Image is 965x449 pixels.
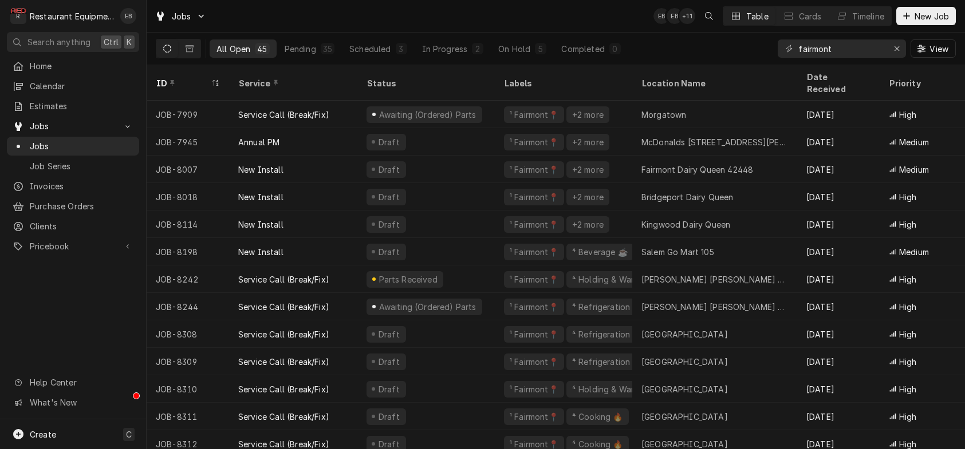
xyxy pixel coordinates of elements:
[641,191,734,203] div: Bridgeport Dairy Queen
[27,36,90,48] span: Search anything
[147,348,229,375] div: JOB-8309
[7,117,139,136] a: Go to Jobs
[679,8,695,24] div: 's Avatar
[641,77,786,89] div: Location Name
[509,191,560,203] div: ¹ Fairmont📍
[797,128,880,156] div: [DATE]
[147,375,229,403] div: JOB-8310
[377,191,401,203] div: Draft
[349,43,391,55] div: Scheduled
[147,210,229,238] div: JOB-8114
[571,109,605,121] div: +2 more
[509,411,560,423] div: ¹ Fairmont📍
[367,77,483,89] div: Status
[7,32,139,52] button: Search anythingCtrlK
[238,109,329,121] div: Service Call (Break/Fix)
[147,238,229,265] div: JOB-8198
[120,8,136,24] div: EB
[377,301,477,313] div: Awaiting (Ordered) Parts
[257,43,267,55] div: 45
[147,265,229,293] div: JOB-8242
[30,10,114,22] div: Restaurant Equipment Diagnostics
[126,428,132,440] span: C
[238,383,329,395] div: Service Call (Break/Fix)
[7,237,139,256] a: Go to Pricebook
[571,191,605,203] div: +2 more
[571,411,624,423] div: ⁴ Cooking 🔥
[7,157,139,176] a: Job Series
[30,160,133,172] span: Job Series
[641,109,686,121] div: Morgatown
[147,101,229,128] div: JOB-7909
[147,293,229,320] div: JOB-8244
[238,411,329,423] div: Service Call (Break/Fix)
[7,393,139,412] a: Go to What's New
[911,39,956,58] button: View
[896,7,956,25] button: New Job
[537,43,544,55] div: 5
[612,43,619,55] div: 0
[799,10,822,22] div: Cards
[377,218,401,231] div: Draft
[899,328,917,340] span: High
[653,8,669,24] div: EB
[899,164,929,176] span: Medium
[30,430,56,439] span: Create
[509,301,560,313] div: ¹ Fairmont📍
[147,156,229,183] div: JOB-8007
[7,137,139,156] a: Jobs
[797,183,880,210] div: [DATE]
[238,191,283,203] div: New Install
[509,109,560,121] div: ¹ Fairmont📍
[10,8,26,24] div: Restaurant Equipment Diagnostics's Avatar
[30,80,133,92] span: Calendar
[474,43,481,55] div: 2
[147,403,229,430] div: JOB-8311
[238,328,329,340] div: Service Call (Break/Fix)
[797,265,880,293] div: [DATE]
[7,97,139,116] a: Estimates
[797,403,880,430] div: [DATE]
[571,218,605,231] div: +2 more
[147,320,229,348] div: JOB-8308
[147,128,229,156] div: JOB-7945
[641,356,728,368] div: [GEOGRAPHIC_DATA]
[746,10,769,22] div: Table
[899,383,917,395] span: High
[852,10,884,22] div: Timeline
[797,238,880,265] div: [DATE]
[30,200,133,212] span: Purchase Orders
[509,136,560,148] div: ¹ Fairmont📍
[7,177,139,196] a: Invoices
[509,246,560,258] div: ¹ Fairmont📍
[899,109,917,121] span: High
[571,246,629,258] div: ⁴ Beverage ☕
[238,218,283,231] div: New Install
[377,109,477,121] div: Awaiting (Ordered) Parts
[927,43,951,55] span: View
[797,320,880,348] div: [DATE]
[504,77,623,89] div: Labels
[377,328,401,340] div: Draft
[667,8,683,24] div: EB
[899,246,929,258] span: Medium
[7,77,139,96] a: Calendar
[899,218,917,231] span: High
[679,8,695,24] div: + 11
[172,10,191,22] span: Jobs
[571,383,665,395] div: ⁴ Holding & Warming ♨️
[377,136,401,148] div: Draft
[509,383,560,395] div: ¹ Fairmont📍
[238,136,279,148] div: Annual PM
[377,383,401,395] div: Draft
[127,36,132,48] span: K
[498,43,530,55] div: On Hold
[150,7,211,26] a: Go to Jobs
[509,356,560,368] div: ¹ Fairmont📍
[30,240,116,252] span: Pricebook
[509,218,560,231] div: ¹ Fairmont📍
[323,43,332,55] div: 35
[30,396,132,408] span: What's New
[104,36,119,48] span: Ctrl
[571,356,644,368] div: ⁴ Refrigeration ❄️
